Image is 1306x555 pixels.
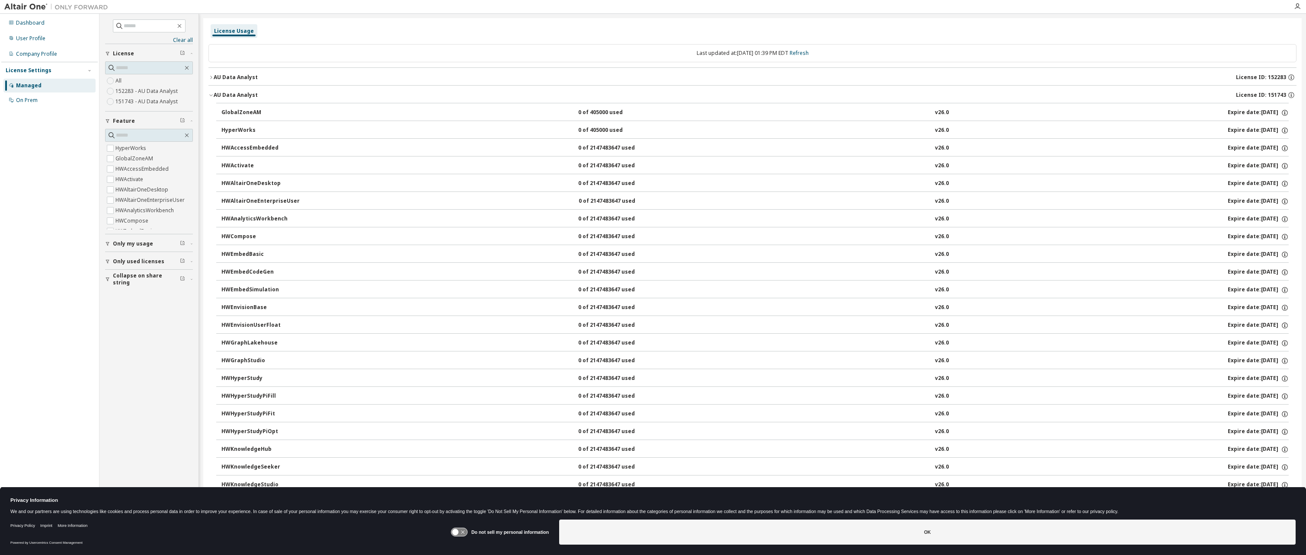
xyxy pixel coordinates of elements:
span: License [113,50,134,57]
a: Refresh [790,49,809,57]
div: v26.0 [935,446,949,453]
div: HWActivate [221,162,299,170]
div: Expire date: [DATE] [1228,357,1289,365]
div: Expire date: [DATE] [1228,162,1289,170]
div: 0 of 2147483647 used [578,446,656,453]
div: v26.0 [935,127,949,134]
div: GlobalZoneAM [221,109,299,117]
div: Expire date: [DATE] [1228,180,1289,188]
span: License ID: 151743 [1236,92,1286,99]
div: AU Data Analyst [214,92,258,99]
div: User Profile [16,35,45,42]
button: HWAltairOneEnterpriseUser0 of 2147483647 usedv26.0Expire date:[DATE] [221,192,1289,211]
div: HWKnowledgeHub [221,446,299,453]
button: HWEnvisionUserFloat0 of 2147483647 usedv26.0Expire date:[DATE] [221,316,1289,335]
div: Expire date: [DATE] [1228,144,1289,152]
button: HWAccessEmbedded0 of 2147483647 usedv26.0Expire date:[DATE] [221,139,1289,158]
button: License [105,44,193,63]
div: v26.0 [935,286,949,294]
div: Expire date: [DATE] [1228,428,1289,436]
div: v26.0 [935,339,949,347]
button: HWHyperStudyPiFill0 of 2147483647 usedv26.0Expire date:[DATE] [221,387,1289,406]
button: HWEmbedSimulation0 of 2147483647 usedv26.0Expire date:[DATE] [221,281,1289,300]
div: HWHyperStudyPiFit [221,410,299,418]
span: Collapse on share string [113,272,180,286]
button: HWKnowledgeStudio0 of 2147483647 usedv26.0Expire date:[DATE] [221,475,1289,494]
button: HWEmbedBasic0 of 2147483647 usedv26.0Expire date:[DATE] [221,245,1289,264]
div: v26.0 [935,268,949,276]
div: AU Data Analyst [214,74,258,81]
div: 0 of 2147483647 used [578,357,656,365]
div: v26.0 [935,251,949,258]
div: 0 of 2147483647 used [578,144,656,152]
div: Expire date: [DATE] [1228,304,1289,312]
div: Expire date: [DATE] [1228,251,1289,258]
label: HWActivate [115,174,145,185]
div: Expire date: [DATE] [1228,481,1289,489]
button: Collapse on share string [105,270,193,289]
label: HWAltairOneDesktop [115,185,170,195]
div: HWEmbedBasic [221,251,299,258]
label: HWEmbedBasic [115,226,156,236]
div: HWKnowledgeSeeker [221,463,299,471]
span: Clear filter [180,240,185,247]
div: v26.0 [935,481,949,489]
button: HWEmbedCodeGen0 of 2147483647 usedv26.0Expire date:[DATE] [221,263,1289,282]
div: HWAltairOneDesktop [221,180,299,188]
div: 0 of 2147483647 used [578,180,656,188]
button: HyperWorks0 of 405000 usedv26.0Expire date:[DATE] [221,121,1289,140]
div: Expire date: [DATE] [1228,198,1289,205]
button: HWGraphStudio0 of 2147483647 usedv26.0Expire date:[DATE] [221,351,1289,370]
div: 0 of 2147483647 used [578,375,656,383]
div: Expire date: [DATE] [1228,322,1289,329]
div: On Prem [16,97,38,104]
button: Feature [105,112,193,131]
span: Clear filter [180,50,185,57]
div: 0 of 2147483647 used [578,251,656,258]
div: HWGraphLakehouse [221,339,299,347]
div: Expire date: [DATE] [1228,392,1289,400]
div: HWAnalyticsWorkbench [221,215,299,223]
div: HWCompose [221,233,299,241]
div: v26.0 [935,109,949,117]
label: HWCompose [115,216,150,226]
div: Expire date: [DATE] [1228,410,1289,418]
span: Feature [113,118,135,124]
span: Only used licenses [113,258,164,265]
div: HWHyperStudyPiFill [221,392,299,400]
div: HWGraphStudio [221,357,299,365]
div: v26.0 [935,215,949,223]
div: License Usage [214,28,254,35]
button: HWActivate0 of 2147483647 usedv26.0Expire date:[DATE] [221,156,1289,175]
button: Only my usage [105,234,193,253]
div: HWEnvisionUserFloat [221,322,299,329]
div: Last updated at: [DATE] 01:39 PM EDT [208,44,1296,62]
div: Expire date: [DATE] [1228,109,1289,117]
button: HWEnvisionBase0 of 2147483647 usedv26.0Expire date:[DATE] [221,298,1289,317]
div: v26.0 [935,233,949,241]
div: License Settings [6,67,51,74]
div: 0 of 2147483647 used [578,392,656,400]
div: 0 of 2147483647 used [578,481,656,489]
span: Clear filter [180,118,185,124]
div: v26.0 [935,410,949,418]
div: 0 of 2147483647 used [578,304,656,312]
div: v26.0 [935,357,949,365]
button: AU Data AnalystLicense ID: 151743 [208,86,1296,105]
div: Expire date: [DATE] [1228,215,1289,223]
button: HWHyperStudyPiFit0 of 2147483647 usedv26.0Expire date:[DATE] [221,405,1289,424]
div: Expire date: [DATE] [1228,286,1289,294]
div: HWHyperStudy [221,375,299,383]
div: HWKnowledgeStudio [221,481,299,489]
div: v26.0 [935,304,949,312]
button: HWGraphLakehouse0 of 2147483647 usedv26.0Expire date:[DATE] [221,334,1289,353]
div: HyperWorks [221,127,299,134]
div: 0 of 2147483647 used [578,162,656,170]
div: 0 of 2147483647 used [578,339,656,347]
div: HWHyperStudyPiOpt [221,428,299,436]
label: 152283 - AU Data Analyst [115,86,179,96]
button: HWHyperStudyPiOpt0 of 2147483647 usedv26.0Expire date:[DATE] [221,422,1289,441]
div: Expire date: [DATE] [1228,127,1289,134]
div: 0 of 2147483647 used [578,215,656,223]
button: Only used licenses [105,252,193,271]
